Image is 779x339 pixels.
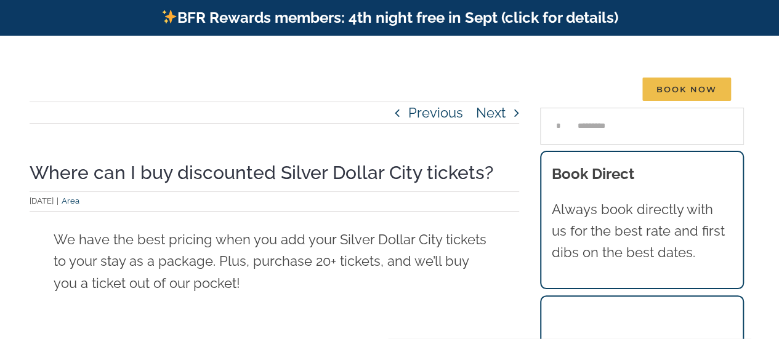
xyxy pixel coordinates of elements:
span: Book Now [642,78,731,101]
img: Branson Family Retreats Logo [48,46,257,74]
span: Vacation homes [185,85,263,94]
a: Things to do [302,77,376,102]
span: [DATE] [30,196,54,205]
span: About [507,85,536,94]
h1: Where can I buy discounted Silver Dollar City tickets? [30,161,520,185]
span: | [54,196,62,205]
a: Vacation homes [185,77,275,102]
b: Book Direct [552,165,634,183]
nav: Main Menu [185,77,731,102]
span: Contact [576,85,615,94]
a: Area [62,196,79,205]
span: Things to do [302,85,364,94]
a: Previous [408,102,463,123]
a: Next [476,102,506,123]
img: ✨ [162,9,177,24]
input: Search [540,108,577,145]
a: About [507,77,548,102]
p: Always book directly with us for the best rate and first dibs on the best dates. [552,199,732,264]
a: Contact [576,77,615,102]
p: We have the best pricing when you add your Silver Dollar City tickets to your stay as a package. ... [54,229,494,294]
a: BFR Rewards members: 4th night free in Sept (click for details) [161,9,618,26]
input: Search... [540,108,744,145]
span: Deals & More [403,85,467,94]
a: Deals & More [403,77,479,102]
a: Book Now [642,77,731,102]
